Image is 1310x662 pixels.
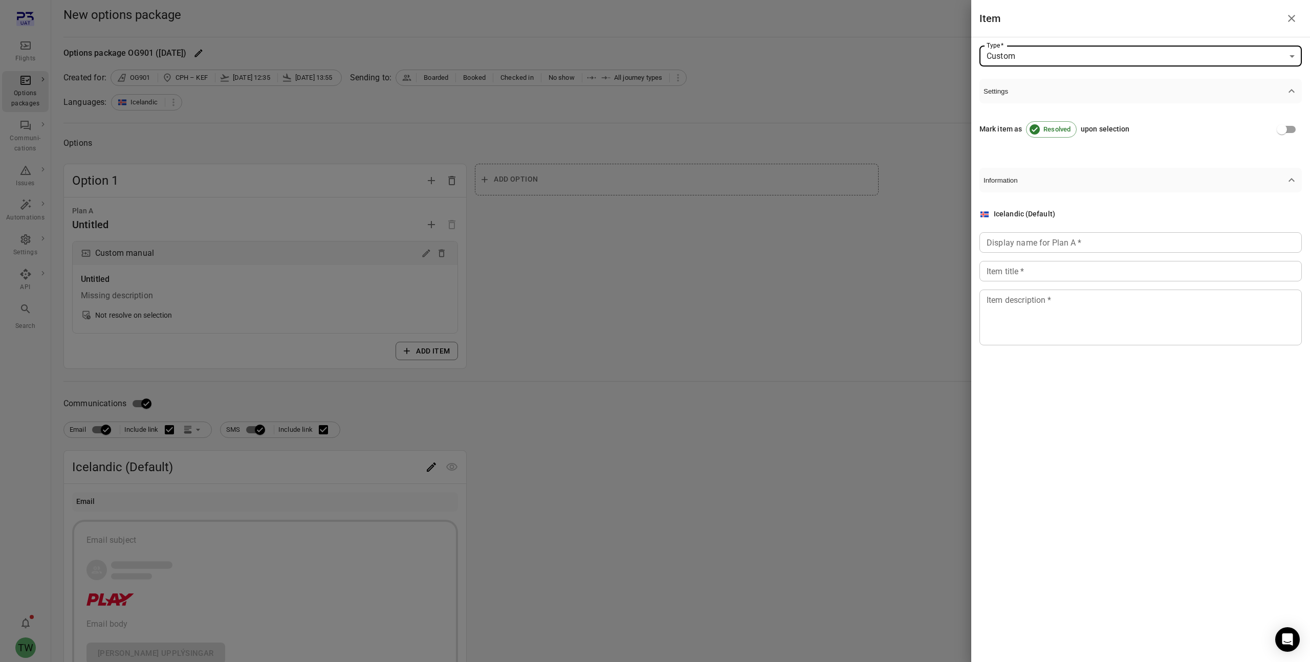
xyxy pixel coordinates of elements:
div: Mark item as upon selection [979,121,1129,138]
div: Settings [979,192,1302,362]
div: Custom [987,50,1285,62]
div: Icelandic (Default) [994,209,1055,220]
div: Open Intercom Messenger [1275,627,1300,652]
span: Information [984,176,1285,184]
button: Settings [979,79,1302,103]
div: Settings [979,103,1302,156]
span: Mark item as Resolved on selection [1272,120,1292,139]
h1: Item [979,10,1001,27]
span: Resolved [1038,124,1076,135]
button: Close drawer [1281,8,1302,29]
button: Information [979,168,1302,192]
label: Type [987,41,1004,50]
span: Settings [984,87,1285,95]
